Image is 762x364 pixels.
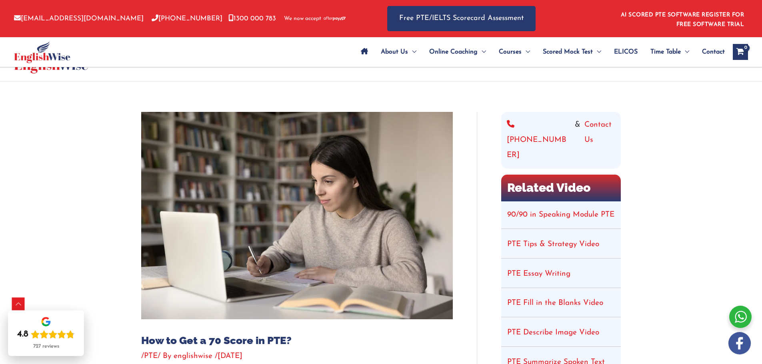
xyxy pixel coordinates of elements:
span: Menu Toggle [408,38,416,66]
a: ELICOS [608,38,644,66]
a: englishwise [174,352,215,360]
span: ELICOS [614,38,638,66]
span: About Us [381,38,408,66]
a: PTE Tips & Strategy Video [507,241,599,248]
a: PTE Essay Writing [507,270,570,278]
a: Contact [696,38,725,66]
span: Courses [499,38,522,66]
span: Menu Toggle [478,38,486,66]
a: About UsMenu Toggle [374,38,423,66]
a: 1300 000 783 [228,15,276,22]
div: Rating: 4.8 out of 5 [17,329,75,340]
span: Menu Toggle [522,38,530,66]
span: Online Coaching [429,38,478,66]
a: Free PTE/IELTS Scorecard Assessment [387,6,536,31]
a: [PHONE_NUMBER] [507,117,571,163]
a: AI SCORED PTE SOFTWARE REGISTER FOR FREE SOFTWARE TRIAL [621,12,744,28]
img: Afterpay-Logo [324,16,346,21]
img: white-facebook.png [728,332,751,354]
a: View Shopping Cart, empty [733,44,748,60]
h1: How to Get a 70 Score in PTE? [141,334,453,347]
a: Contact Us [584,117,615,163]
a: PTE Describe Image Video [507,329,599,336]
h2: Related Video [501,175,621,201]
span: [DATE] [218,352,242,360]
div: 727 reviews [33,343,59,350]
span: Menu Toggle [593,38,601,66]
a: Time TableMenu Toggle [644,38,696,66]
span: Time Table [650,38,681,66]
a: [PHONE_NUMBER] [152,15,222,22]
a: 90/90 in Speaking Module PTE [507,211,614,219]
span: englishwise [174,352,212,360]
a: [EMAIL_ADDRESS][DOMAIN_NAME] [14,15,144,22]
a: PTE Fill in the Blanks Video [507,299,603,307]
div: 4.8 [17,329,28,340]
span: Contact [702,38,725,66]
aside: Header Widget 1 [616,6,748,32]
span: We now accept [284,15,321,23]
span: Scored Mock Test [543,38,593,66]
nav: Site Navigation: Main Menu [354,38,725,66]
a: CoursesMenu Toggle [492,38,536,66]
a: Scored Mock TestMenu Toggle [536,38,608,66]
a: Online CoachingMenu Toggle [423,38,492,66]
div: / / By / [141,351,453,362]
a: PTE [144,352,158,360]
div: & [507,117,615,163]
img: cropped-ew-logo [14,41,70,63]
span: Menu Toggle [681,38,689,66]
